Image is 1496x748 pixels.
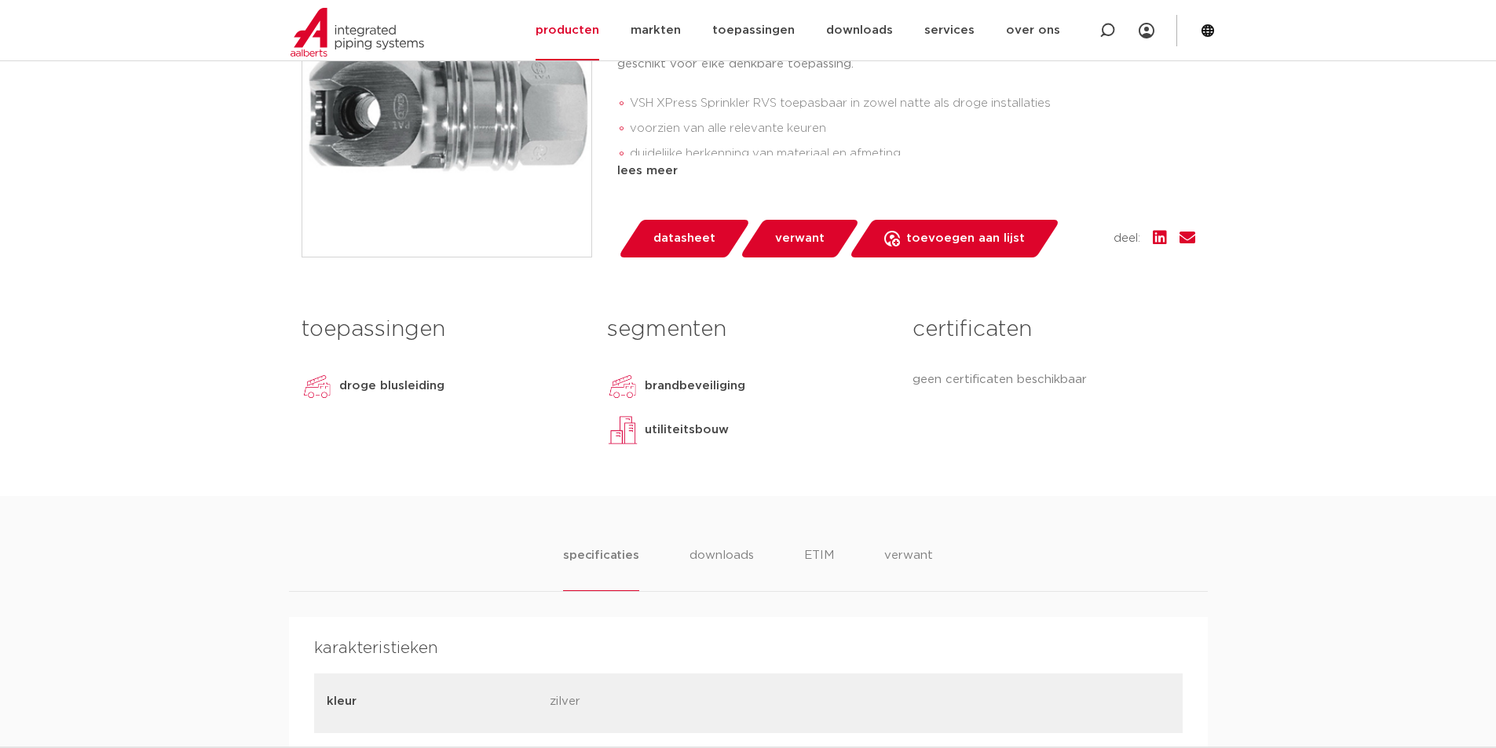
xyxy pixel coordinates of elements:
[339,377,444,396] p: droge blusleiding
[884,546,933,591] li: verwant
[630,141,1195,166] li: duidelijke herkenning van materiaal en afmeting
[617,162,1195,181] div: lees meer
[653,226,715,251] span: datasheet
[630,91,1195,116] li: VSH XPress Sprinkler RVS toepasbaar in zowel natte als droge installaties
[302,314,583,345] h3: toepassingen
[607,370,638,402] img: brandbeveiliging
[645,377,745,396] p: brandbeveiliging
[739,220,860,257] a: verwant
[617,220,751,257] a: datasheet
[689,546,754,591] li: downloads
[314,636,1183,661] h4: karakteristieken
[645,421,729,440] p: utiliteitsbouw
[1114,229,1140,248] span: deel:
[607,414,638,446] img: utiliteitsbouw
[913,314,1194,345] h3: certificaten
[302,370,333,402] img: droge blusleiding
[550,692,761,714] p: zilver
[607,314,889,345] h3: segmenten
[804,546,834,591] li: ETIM
[630,116,1195,141] li: voorzien van alle relevante keuren
[775,226,825,251] span: verwant
[563,546,638,591] li: specificaties
[327,692,538,711] p: kleur
[913,370,1194,389] p: geen certificaten beschikbaar
[906,226,1025,251] span: toevoegen aan lijst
